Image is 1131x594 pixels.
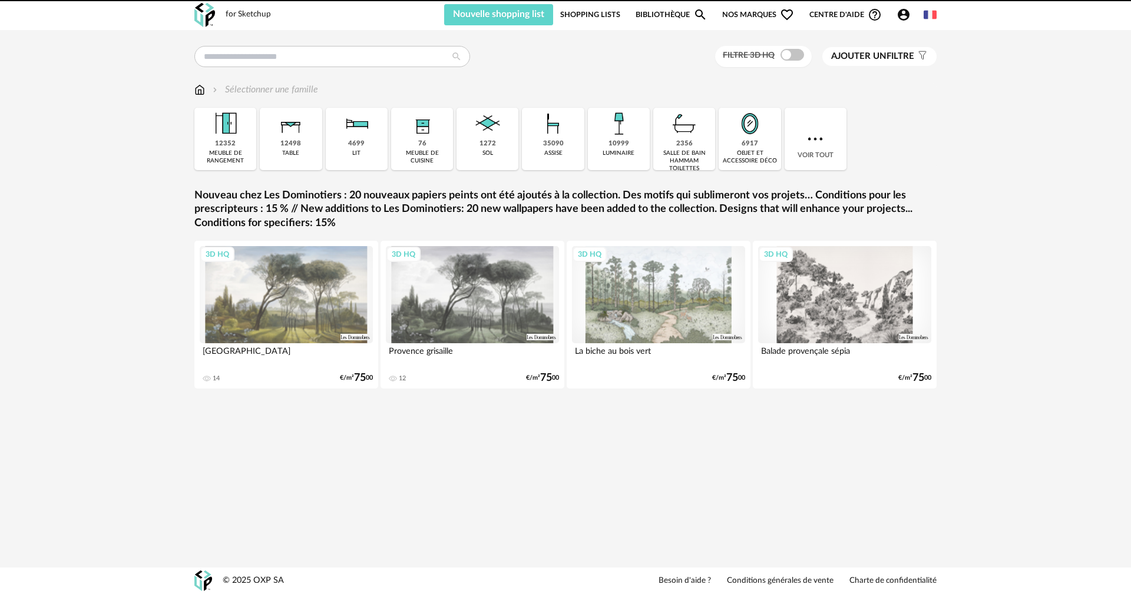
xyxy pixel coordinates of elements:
img: Meuble%20de%20rangement.png [210,108,242,140]
span: Help Circle Outline icon [868,8,882,22]
span: Account Circle icon [897,8,916,22]
div: 10999 [609,140,629,148]
div: 35090 [543,140,564,148]
div: assise [544,150,563,157]
div: 3D HQ [573,247,607,262]
img: Sol.png [472,108,504,140]
img: OXP [194,570,212,591]
span: 75 [726,374,738,382]
div: 6917 [742,140,758,148]
div: €/m² 00 [712,374,745,382]
a: Shopping Lists [560,4,620,25]
button: Nouvelle shopping list [444,4,553,25]
div: 76 [418,140,426,148]
span: Magnify icon [693,8,707,22]
div: luminaire [603,150,634,157]
div: sol [482,150,493,157]
div: 2356 [676,140,693,148]
div: table [282,150,299,157]
div: 12 [399,374,406,383]
img: Luminaire.png [603,108,634,140]
div: 14 [213,374,220,383]
div: 12498 [280,140,301,148]
a: Nouveau chez Les Dominotiers : 20 nouveaux papiers peints ont été ajoutés à la collection. Des mo... [194,189,937,230]
span: 75 [912,374,924,382]
div: meuble de cuisine [395,150,449,165]
div: salle de bain hammam toilettes [657,150,712,172]
div: lit [352,150,361,157]
img: svg+xml;base64,PHN2ZyB3aWR0aD0iMTYiIGhlaWdodD0iMTYiIHZpZXdCb3g9IjAgMCAxNiAxNiIgZmlsbD0ibm9uZSIgeG... [210,83,220,97]
div: meuble de rangement [198,150,253,165]
a: BibliothèqueMagnify icon [636,4,707,25]
img: Miroir.png [734,108,766,140]
div: 12352 [215,140,236,148]
span: Filtre 3D HQ [723,51,775,59]
div: 3D HQ [386,247,421,262]
div: €/m² 00 [340,374,373,382]
img: Assise.png [537,108,569,140]
span: filtre [831,51,914,62]
span: Centre d'aideHelp Circle Outline icon [809,8,882,22]
span: 75 [354,374,366,382]
img: Salle%20de%20bain.png [669,108,700,140]
span: Ajouter un [831,52,887,61]
div: €/m² 00 [526,374,559,382]
a: 3D HQ Balade provençale sépia €/m²7500 [753,241,937,389]
div: 4699 [348,140,365,148]
a: Conditions générales de vente [727,576,834,586]
div: for Sketchup [226,9,271,20]
span: Nouvelle shopping list [453,9,544,19]
span: Account Circle icon [897,8,911,22]
img: more.7b13dc1.svg [805,128,826,150]
img: Rangement.png [406,108,438,140]
span: Nos marques [722,4,794,25]
span: 75 [540,374,552,382]
img: fr [924,8,937,21]
div: Sélectionner une famille [210,83,318,97]
div: 3D HQ [200,247,234,262]
div: Balade provençale sépia [758,343,931,367]
div: 1272 [479,140,496,148]
a: 3D HQ [GEOGRAPHIC_DATA] 14 €/m²7500 [194,241,378,389]
div: Voir tout [785,108,846,170]
img: svg+xml;base64,PHN2ZyB3aWR0aD0iMTYiIGhlaWdodD0iMTciIHZpZXdCb3g9IjAgMCAxNiAxNyIgZmlsbD0ibm9uZSIgeG... [194,83,205,97]
button: Ajouter unfiltre Filter icon [822,47,937,66]
div: 3D HQ [759,247,793,262]
div: Provence grisaille [386,343,559,367]
a: 3D HQ Provence grisaille 12 €/m²7500 [381,241,564,389]
a: 3D HQ La biche au bois vert €/m²7500 [567,241,750,389]
span: Filter icon [914,51,928,62]
span: Heart Outline icon [780,8,794,22]
img: Literie.png [340,108,372,140]
img: Table.png [275,108,307,140]
a: Besoin d'aide ? [659,576,711,586]
div: © 2025 OXP SA [223,575,284,586]
img: OXP [194,3,215,27]
a: Charte de confidentialité [849,576,937,586]
div: €/m² 00 [898,374,931,382]
div: La biche au bois vert [572,343,745,367]
div: [GEOGRAPHIC_DATA] [200,343,373,367]
div: objet et accessoire déco [722,150,777,165]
